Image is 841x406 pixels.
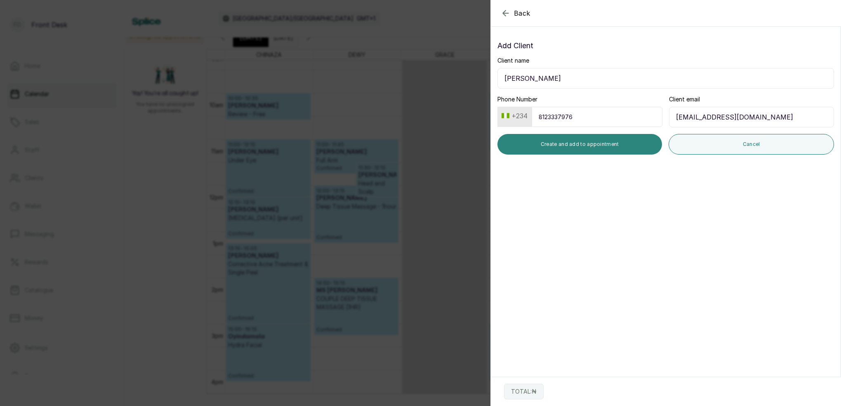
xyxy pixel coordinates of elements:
input: email@acme.com [669,107,834,127]
p: TOTAL: ₦ [511,387,537,396]
input: 9151930463 [532,107,662,127]
label: Client name [497,56,529,65]
label: Client email [669,95,700,103]
p: Add Client [497,40,834,52]
button: Cancel [669,134,834,155]
input: Enter client name [497,68,834,89]
label: Phone Number [497,95,537,103]
button: Back [501,8,530,18]
button: Create and add to appointment [497,134,662,155]
span: Back [514,8,530,18]
button: +234 [498,109,531,122]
